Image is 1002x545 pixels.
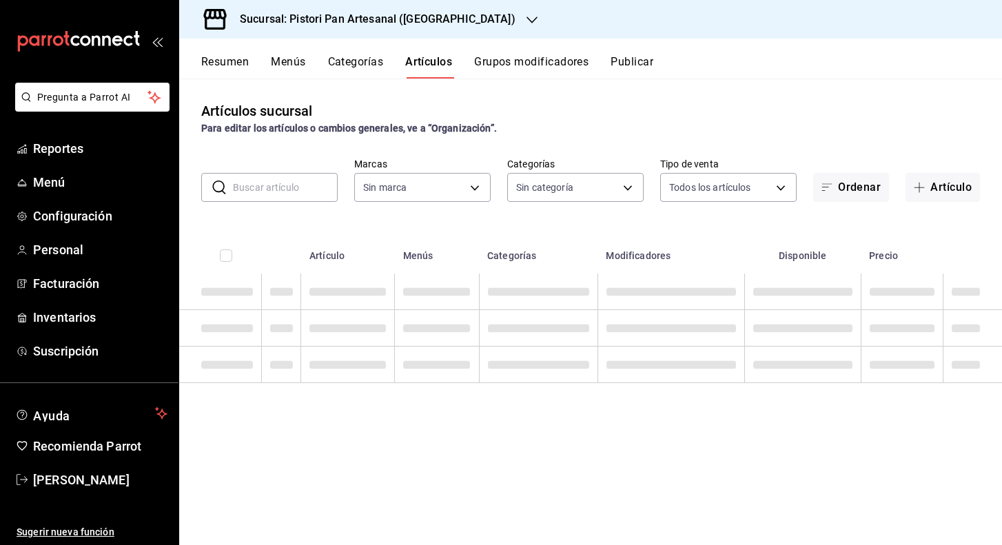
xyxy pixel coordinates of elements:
label: Categorías [507,159,644,169]
button: Pregunta a Parrot AI [15,83,170,112]
span: Sin categoría [516,181,573,194]
th: Precio [861,229,943,274]
a: Pregunta a Parrot AI [10,100,170,114]
div: navigation tabs [201,55,1002,79]
th: Artículo [301,229,395,274]
input: Buscar artículo [233,174,338,201]
th: Disponible [744,229,861,274]
button: open_drawer_menu [152,36,163,47]
strong: Para editar los artículos o cambios generales, ve a “Organización”. [201,123,497,134]
button: Publicar [611,55,653,79]
span: Personal [33,240,167,259]
span: Menú [33,173,167,192]
span: Inventarios [33,308,167,327]
span: Sin marca [363,181,407,194]
h3: Sucursal: Pistori Pan Artesanal ([GEOGRAPHIC_DATA]) [229,11,515,28]
button: Resumen [201,55,249,79]
button: Categorías [328,55,384,79]
span: Configuración [33,207,167,225]
span: [PERSON_NAME] [33,471,167,489]
th: Modificadores [597,229,744,274]
button: Grupos modificadores [474,55,589,79]
button: Menús [271,55,305,79]
th: Menús [395,229,479,274]
span: Recomienda Parrot [33,437,167,455]
label: Tipo de venta [660,159,797,169]
span: Pregunta a Parrot AI [37,90,148,105]
span: Reportes [33,139,167,158]
button: Ordenar [813,173,889,202]
span: Facturación [33,274,167,293]
span: Sugerir nueva función [17,525,167,539]
button: Artículos [405,55,452,79]
span: Suscripción [33,342,167,360]
th: Categorías [479,229,597,274]
div: Artículos sucursal [201,101,312,121]
button: Artículo [906,173,980,202]
span: Ayuda [33,405,150,422]
label: Marcas [354,159,491,169]
span: Todos los artículos [669,181,751,194]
